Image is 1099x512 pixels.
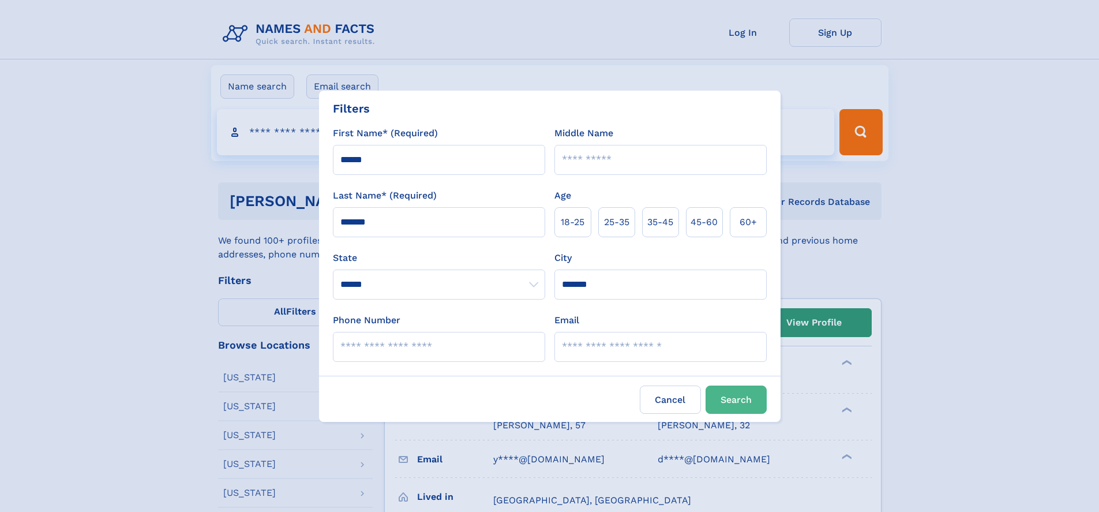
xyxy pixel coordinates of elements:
[604,215,629,229] span: 25‑35
[706,386,767,414] button: Search
[333,126,438,140] label: First Name* (Required)
[333,189,437,203] label: Last Name* (Required)
[691,215,718,229] span: 45‑60
[554,313,579,327] label: Email
[647,215,673,229] span: 35‑45
[333,313,400,327] label: Phone Number
[554,189,571,203] label: Age
[554,126,613,140] label: Middle Name
[561,215,584,229] span: 18‑25
[554,251,572,265] label: City
[640,386,701,414] label: Cancel
[333,251,545,265] label: State
[740,215,757,229] span: 60+
[333,100,370,117] div: Filters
